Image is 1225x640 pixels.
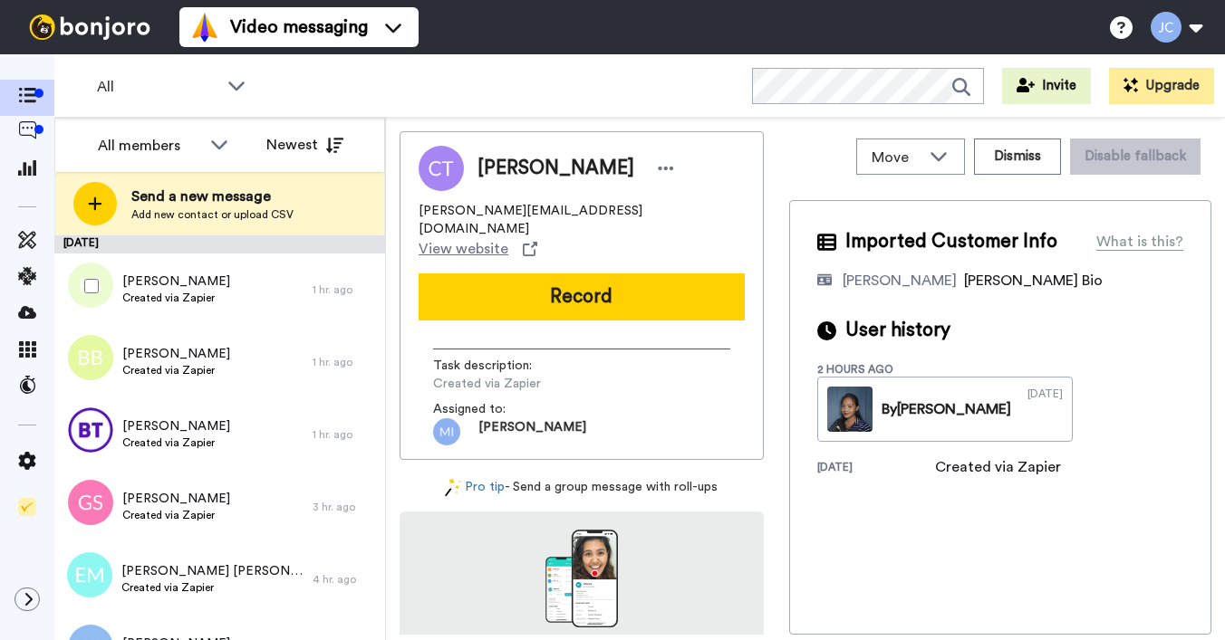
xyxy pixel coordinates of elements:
[122,435,230,450] span: Created via Zapier
[313,500,376,514] div: 3 hr. ago
[22,14,158,40] img: bj-logo-header-white.svg
[18,498,36,516] img: Checklist.svg
[872,147,921,168] span: Move
[419,146,464,191] img: Image of Chris Tribe
[313,572,376,587] div: 4 hr. ago
[419,238,508,260] span: View website
[67,552,112,597] img: em.png
[190,13,219,42] img: vm-color.svg
[68,480,113,525] img: gs.png
[54,235,385,253] div: [DATE]
[122,508,230,522] span: Created via Zapier
[230,14,368,40] span: Video messaging
[882,398,1011,420] div: By [PERSON_NAME]
[433,357,560,375] span: Task description :
[545,530,618,627] img: download
[843,270,957,291] div: [PERSON_NAME]
[433,375,605,393] span: Created via Zapier
[478,418,586,445] span: [PERSON_NAME]
[845,228,1057,255] span: Imported Customer Info
[68,335,113,380] img: bb.png
[433,400,560,418] span: Assigned to:
[817,460,935,478] div: [DATE]
[97,76,218,98] span: All
[313,282,376,297] div: 1 hr. ago
[122,345,230,363] span: [PERSON_NAME]
[68,407,113,453] img: 1c6f5162-7f6f-47a4-a1ea-8c2c1a932744.png
[313,427,376,442] div: 1 hr. ago
[131,186,294,207] span: Send a new message
[98,135,201,157] div: All members
[253,127,357,163] button: Newest
[477,155,634,182] span: [PERSON_NAME]
[964,273,1103,288] span: [PERSON_NAME] Bio
[1002,68,1091,104] button: Invite
[1109,68,1214,104] button: Upgrade
[845,317,950,344] span: User history
[974,139,1061,175] button: Dismiss
[433,418,460,445] img: mi.png
[419,202,745,238] span: [PERSON_NAME][EMAIL_ADDRESS][DOMAIN_NAME]
[817,362,935,377] div: 2 hours ago
[419,238,537,260] a: View website
[1070,139,1201,175] button: Disable fallback
[313,355,376,369] div: 1 hr. ago
[122,490,230,508] span: [PERSON_NAME]
[122,417,230,435] span: [PERSON_NAME]
[827,387,873,432] img: 7bb66864-c31d-4263-830e-3095666e2efd-thumb.jpg
[122,363,230,377] span: Created via Zapier
[400,478,764,497] div: - Send a group message with roll-ups
[122,291,230,305] span: Created via Zapier
[121,580,304,595] span: Created via Zapier
[1027,387,1063,432] div: [DATE]
[122,272,230,291] span: [PERSON_NAME]
[1096,231,1183,253] div: What is this?
[445,478,505,497] a: Pro tip
[817,377,1073,442] a: By[PERSON_NAME][DATE]
[131,207,294,222] span: Add new contact or upload CSV
[935,456,1061,478] div: Created via Zapier
[121,562,304,580] span: [PERSON_NAME] [PERSON_NAME]
[419,273,745,320] button: Record
[445,478,461,497] img: magic-wand.svg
